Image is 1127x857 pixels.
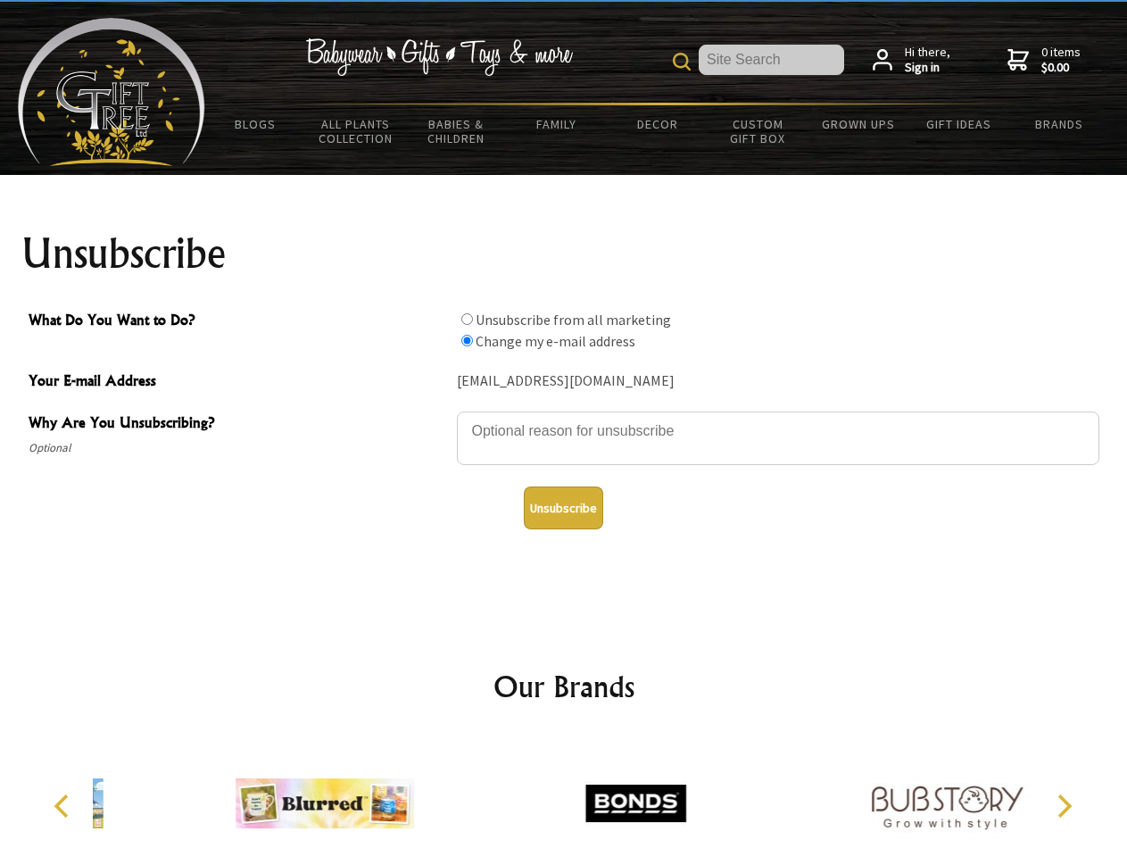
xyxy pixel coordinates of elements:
h1: Unsubscribe [21,232,1106,275]
a: Hi there,Sign in [873,45,950,76]
button: Previous [45,786,84,826]
input: Site Search [699,45,844,75]
textarea: Why Are You Unsubscribing? [457,412,1099,465]
span: 0 items [1041,44,1081,76]
a: Custom Gift Box [708,105,808,157]
span: Why Are You Unsubscribing? [29,412,448,437]
div: [EMAIL_ADDRESS][DOMAIN_NAME] [457,368,1099,395]
a: BLOGS [205,105,306,143]
input: What Do You Want to Do? [461,313,473,325]
h2: Our Brands [36,665,1092,708]
a: Babies & Children [406,105,507,157]
a: 0 items$0.00 [1007,45,1081,76]
a: Decor [607,105,708,143]
a: Grown Ups [808,105,908,143]
span: What Do You Want to Do? [29,309,448,335]
span: Optional [29,437,448,459]
a: All Plants Collection [306,105,407,157]
label: Unsubscribe from all marketing [476,311,671,329]
img: Babyware - Gifts - Toys and more... [18,18,205,166]
span: Hi there, [905,45,950,76]
a: Family [507,105,608,143]
a: Gift Ideas [908,105,1009,143]
img: product search [673,53,691,71]
img: Babywear - Gifts - Toys & more [305,38,573,76]
a: Brands [1009,105,1110,143]
input: What Do You Want to Do? [461,335,473,346]
span: Your E-mail Address [29,370,448,395]
button: Next [1044,786,1083,826]
label: Change my e-mail address [476,332,635,350]
strong: $0.00 [1041,60,1081,76]
button: Unsubscribe [524,487,603,529]
strong: Sign in [905,60,950,76]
